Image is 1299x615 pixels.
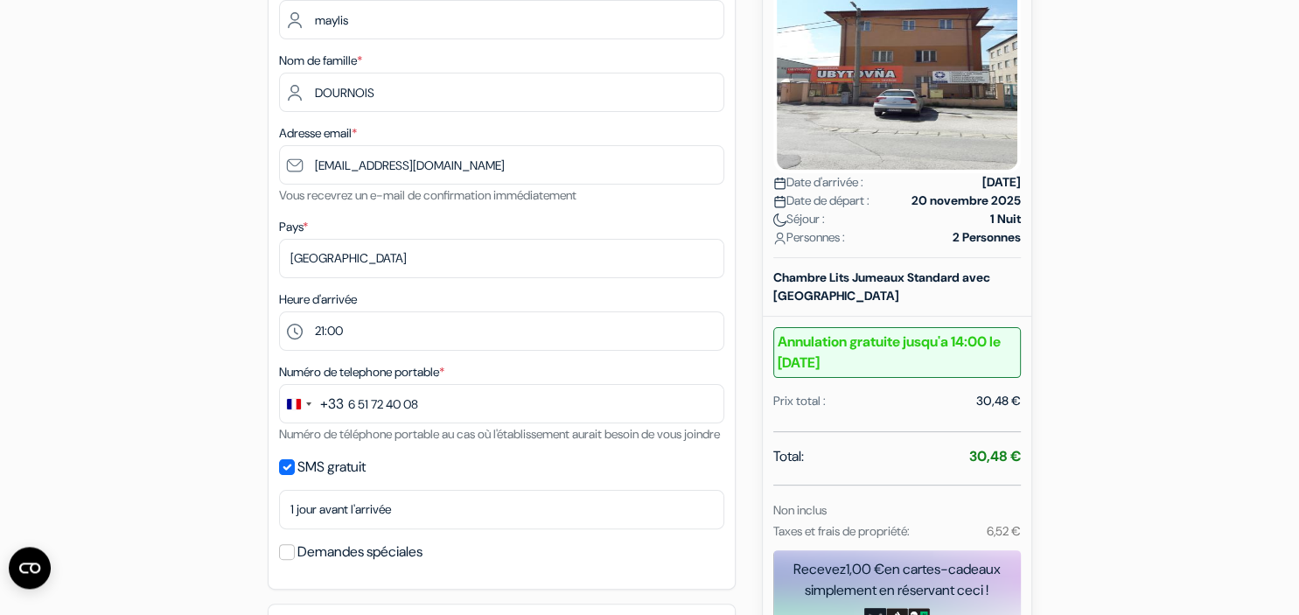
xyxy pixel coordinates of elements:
[969,447,1021,465] strong: 30,48 €
[773,523,910,539] small: Taxes et frais de propriété:
[846,560,884,578] span: 1,00 €
[773,269,990,304] b: Chambre Lits Jumeaux Standard avec [GEOGRAPHIC_DATA]
[911,192,1021,210] strong: 20 novembre 2025
[279,187,576,203] small: Vous recevrez un e-mail de confirmation immédiatement
[773,502,827,518] small: Non inclus
[953,228,1021,247] strong: 2 Personnes
[773,232,786,245] img: user_icon.svg
[280,385,344,423] button: Change country, selected France (+33)
[9,547,51,589] button: Ouvrir le widget CMP
[773,173,863,192] span: Date d'arrivée :
[990,210,1021,228] strong: 1 Nuit
[773,559,1021,601] div: Recevez en cartes-cadeaux simplement en réservant ceci !
[279,124,357,143] label: Adresse email
[297,540,423,564] label: Demandes spéciales
[773,327,1021,378] b: Annulation gratuite jusqu'a 14:00 le [DATE]
[773,177,786,190] img: calendar.svg
[297,455,366,479] label: SMS gratuit
[773,228,845,247] span: Personnes :
[279,363,444,381] label: Numéro de telephone portable
[773,210,825,228] span: Séjour :
[773,446,804,467] span: Total:
[279,52,362,70] label: Nom de famille
[773,195,786,208] img: calendar.svg
[279,145,724,185] input: Entrer adresse e-mail
[279,73,724,112] input: Entrer le nom de famille
[976,392,1021,410] div: 30,48 €
[279,218,308,236] label: Pays
[320,394,344,415] div: +33
[773,392,826,410] div: Prix total :
[982,173,1021,192] strong: [DATE]
[279,290,357,309] label: Heure d'arrivée
[279,426,720,442] small: Numéro de téléphone portable au cas où l'établissement aurait besoin de vous joindre
[773,192,869,210] span: Date de départ :
[986,523,1020,539] small: 6,52 €
[773,213,786,227] img: moon.svg
[279,384,724,423] input: 6 12 34 56 78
